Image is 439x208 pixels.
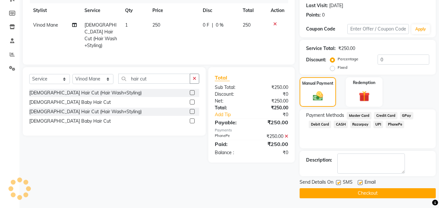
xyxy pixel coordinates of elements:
span: GPay [400,112,413,119]
span: 0 F [203,22,209,29]
span: [DEMOGRAPHIC_DATA] Hair Cut (Hair Wash+Styling) [84,22,117,48]
div: ₹250.00 [252,104,293,111]
div: [DEMOGRAPHIC_DATA] Baby Hair Cut [29,99,111,106]
div: Last Visit: [306,2,328,9]
input: Enter Offer / Coupon Code [347,24,409,34]
div: Balance : [210,149,252,156]
div: Coupon Code [306,26,347,32]
span: 250 [243,22,251,28]
div: Description: [306,157,332,164]
div: ₹0 [252,149,293,156]
span: 1 [125,22,128,28]
span: UPI [373,121,383,128]
th: Disc [199,3,239,18]
span: 250 [152,22,160,28]
span: CASH [334,121,348,128]
button: Checkout [300,188,436,198]
div: ₹250.00 [252,98,293,104]
th: Price [148,3,199,18]
div: Discount: [210,91,252,98]
div: ₹250.00 [252,84,293,91]
div: Paid: [210,140,252,148]
div: ₹0 [252,91,293,98]
div: ₹250.00 [252,133,293,140]
span: Total [215,74,230,81]
input: Search or Scan [118,74,190,84]
span: Master Card [347,112,371,119]
span: PhonePe [386,121,404,128]
span: Debit Card [309,121,331,128]
div: Payable: [210,118,252,126]
label: Fixed [338,65,347,70]
span: 0 % [216,22,224,29]
label: Redemption [353,80,375,86]
span: | [212,22,213,29]
div: [DATE] [329,2,343,9]
span: SMS [343,179,353,187]
th: Stylist [29,3,81,18]
div: ₹250.00 [252,118,293,126]
div: 0 [322,12,325,18]
span: Razorpay [350,121,371,128]
th: Qty [121,3,148,18]
div: Payments [215,128,288,133]
div: [DEMOGRAPHIC_DATA] Baby Hair Cut [29,118,111,125]
span: Credit Card [374,112,397,119]
div: Net: [210,98,252,104]
img: _cash.svg [310,90,326,102]
th: Total [239,3,267,18]
label: Manual Payment [302,80,333,86]
button: Apply [411,24,430,34]
div: Points: [306,12,321,18]
span: Email [365,179,376,187]
div: ₹0 [259,111,293,118]
th: Action [267,3,288,18]
span: Vinod Mane [33,22,58,28]
span: Send Details On [300,179,333,187]
span: Payment Methods [306,112,344,119]
th: Service [81,3,122,18]
div: ₹250.00 [252,140,293,148]
div: ₹250.00 [338,45,355,52]
div: PhonePe [210,133,252,140]
div: Discount: [306,56,326,63]
div: [DEMOGRAPHIC_DATA] Hair Cut (Hair Wash+Styling) [29,108,142,115]
div: [DEMOGRAPHIC_DATA] Hair Cut (Hair Wash+Styling) [29,90,142,96]
div: Sub Total: [210,84,252,91]
div: Total: [210,104,252,111]
div: Service Total: [306,45,336,52]
img: _gift.svg [355,90,373,103]
label: Percentage [338,56,358,62]
a: Add Tip [210,111,258,118]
